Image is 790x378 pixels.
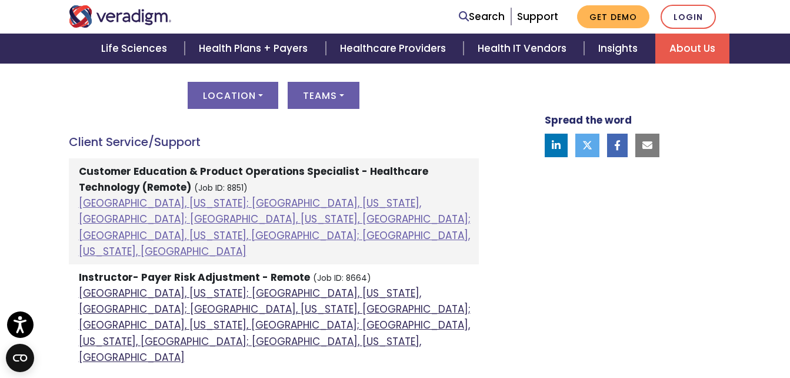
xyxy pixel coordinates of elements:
button: Location [188,82,278,109]
strong: Spread the word [545,113,632,127]
h4: Client Service/Support [69,135,479,149]
a: [GEOGRAPHIC_DATA], [US_STATE]; [GEOGRAPHIC_DATA], [US_STATE], [GEOGRAPHIC_DATA]; [GEOGRAPHIC_DATA... [79,286,471,364]
strong: Customer Education & Product Operations Specialist - Healthcare Technology (Remote) [79,164,428,194]
strong: Instructor- Payer Risk Adjustment - Remote [79,270,310,284]
a: Life Sciences [87,34,185,64]
a: Healthcare Providers [326,34,464,64]
small: (Job ID: 8851) [194,183,248,194]
a: Get Demo [577,5,649,28]
small: (Job ID: 8664) [313,273,371,284]
a: Search [459,9,505,25]
a: Support [517,9,558,24]
button: Open CMP widget [6,344,34,372]
button: Teams [288,82,359,109]
a: [GEOGRAPHIC_DATA], [US_STATE]; [GEOGRAPHIC_DATA], [US_STATE], [GEOGRAPHIC_DATA]; [GEOGRAPHIC_DATA... [79,196,471,258]
img: Veradigm logo [69,5,172,28]
a: About Us [655,34,729,64]
a: Insights [584,34,655,64]
a: Health IT Vendors [464,34,584,64]
a: Login [661,5,716,29]
a: Health Plans + Payers [185,34,325,64]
